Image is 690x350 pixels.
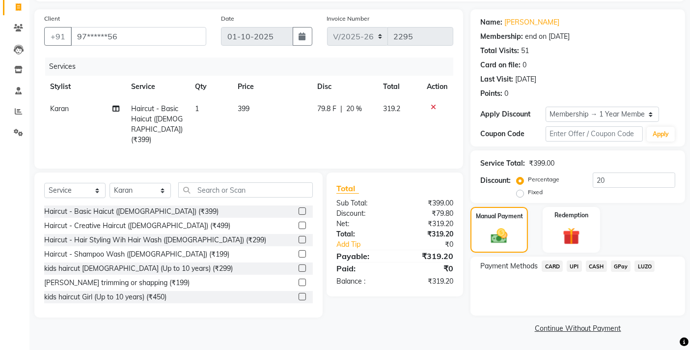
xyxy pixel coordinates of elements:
input: Search or Scan [178,182,313,198]
span: 399 [238,104,249,113]
div: 51 [521,46,529,56]
img: _gift.svg [557,226,585,247]
span: Karan [50,104,69,113]
span: UPI [567,261,582,272]
label: Percentage [528,175,559,184]
input: Enter Offer / Coupon Code [546,126,643,142]
div: Haircut - Hair Styling Wih Hair Wash ([DEMOGRAPHIC_DATA]) (₹299) [44,235,266,245]
th: Price [232,76,312,98]
div: Paid: [329,262,395,274]
label: Redemption [554,211,588,220]
span: GPay [611,261,631,272]
label: Manual Payment [476,212,523,221]
div: 0 [504,88,508,99]
a: Continue Without Payment [472,323,683,334]
div: Net: [329,219,395,229]
div: ₹0 [395,262,461,274]
span: | [340,104,342,114]
th: Service [125,76,189,98]
div: ₹319.20 [395,229,461,239]
div: Points: [480,88,502,99]
div: ₹399.00 [395,198,461,208]
span: Total [336,183,359,194]
div: [DATE] [515,74,536,85]
span: Haircut - Basic Haicut ([DEMOGRAPHIC_DATA]) (₹399) [131,104,183,144]
span: 79.8 F [317,104,336,114]
th: Action [421,76,453,98]
label: Client [44,14,60,23]
span: CARD [542,261,563,272]
div: Last Visit: [480,74,513,85]
div: ₹399.00 [529,158,554,169]
span: 20 % [346,104,362,114]
img: _cash.svg [486,227,512,246]
div: Name: [480,17,502,28]
input: Search by Name/Mobile/Email/Code [71,27,206,46]
div: Balance : [329,276,395,287]
div: Haircut - Shampoo Wash ([DEMOGRAPHIC_DATA]) (₹199) [44,249,229,260]
div: Sub Total: [329,198,395,208]
div: [PERSON_NAME] trimming or shapping (₹199) [44,278,190,288]
div: ₹319.20 [395,250,461,262]
span: CASH [586,261,607,272]
div: Haircut - Creative Haircut ([DEMOGRAPHIC_DATA]) (₹499) [44,221,230,231]
div: 0 [523,60,526,70]
div: Haircut - Basic Haicut ([DEMOGRAPHIC_DATA]) (₹399) [44,206,219,217]
div: ₹319.20 [395,219,461,229]
div: ₹0 [406,239,461,250]
th: Total [377,76,421,98]
span: 319.2 [383,104,400,113]
span: 1 [195,104,199,113]
th: Disc [311,76,377,98]
div: Total Visits: [480,46,519,56]
div: end on [DATE] [525,31,570,42]
div: Card on file: [480,60,521,70]
div: kids haircut Girl (Up to 10 years) (₹450) [44,292,166,302]
a: Add Tip [329,239,406,250]
th: Qty [189,76,231,98]
a: [PERSON_NAME] [504,17,559,28]
button: Apply [647,127,675,142]
div: kids haircut [DEMOGRAPHIC_DATA] (Up to 10 years) (₹299) [44,263,233,274]
div: ₹79.80 [395,208,461,219]
label: Fixed [528,188,543,197]
label: Invoice Number [327,14,370,23]
div: Discount: [329,208,395,219]
button: +91 [44,27,72,46]
div: Services [45,58,461,76]
div: Payable: [329,250,395,262]
div: Coupon Code [480,129,545,139]
div: Total: [329,229,395,239]
span: LUZO [635,261,655,272]
div: Discount: [480,175,511,186]
label: Date [221,14,234,23]
div: Service Total: [480,158,525,169]
span: Payment Methods [480,261,538,271]
th: Stylist [44,76,125,98]
div: Apply Discount [480,109,545,119]
div: Membership: [480,31,523,42]
div: ₹319.20 [395,276,461,287]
